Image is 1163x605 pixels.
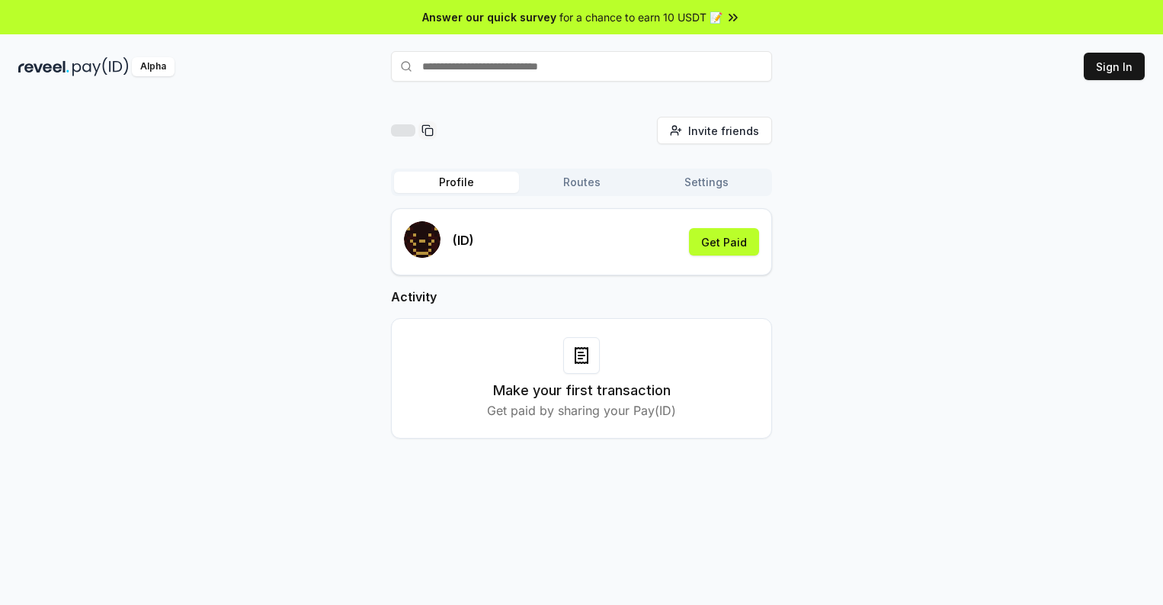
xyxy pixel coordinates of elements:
p: Get paid by sharing your Pay(ID) [487,401,676,420]
div: Alpha [132,57,175,76]
button: Settings [644,172,769,193]
img: pay_id [72,57,129,76]
button: Get Paid [689,228,759,256]
span: Answer our quick survey [422,9,556,25]
span: Invite friends [688,123,759,139]
span: for a chance to earn 10 USDT 📝 [559,9,722,25]
button: Invite friends [657,117,772,144]
h3: Make your first transaction [493,380,671,401]
img: reveel_dark [18,57,69,76]
button: Routes [519,172,644,193]
h2: Activity [391,288,772,306]
button: Profile [394,172,519,193]
p: (ID) [453,231,474,249]
button: Sign In [1084,53,1145,80]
